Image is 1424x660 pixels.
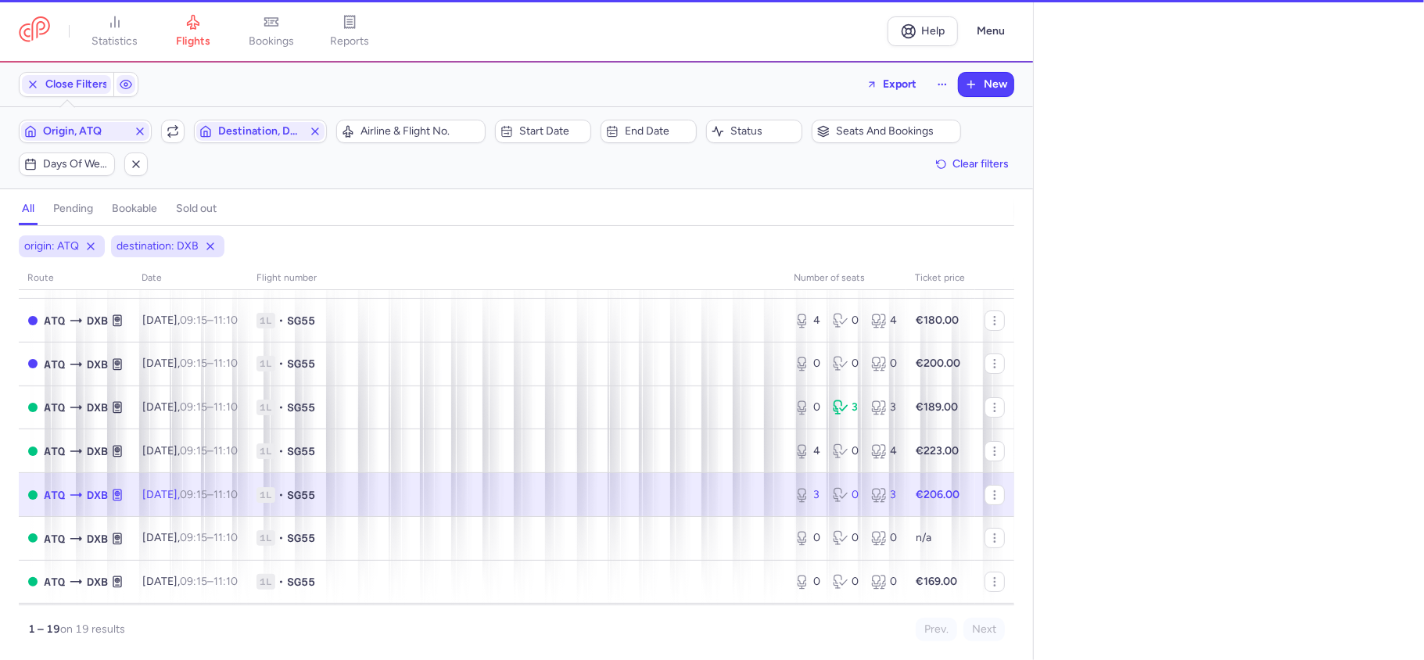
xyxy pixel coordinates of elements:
span: 1L [256,400,275,415]
span: 1L [256,443,275,459]
div: 4 [794,443,820,459]
time: 09:15 [180,357,207,370]
span: • [278,356,284,371]
button: Clear filters [931,152,1014,176]
span: – [180,488,238,501]
div: 0 [833,356,859,371]
div: 0 [794,574,820,590]
div: 3 [794,487,820,503]
time: 09:15 [180,314,207,327]
span: reports [330,34,369,48]
button: Menu [967,16,1014,46]
span: SG55 [287,487,315,503]
span: Start date [519,125,586,138]
div: 0 [871,530,897,546]
button: End date [601,120,697,143]
div: 0 [833,574,859,590]
th: route [19,267,133,290]
time: 11:10 [213,444,238,457]
span: Help [922,25,945,37]
span: SG55 [287,313,315,328]
span: • [278,400,284,415]
span: New [984,78,1007,91]
span: Dubai, Dubai, United Arab Emirates [87,312,108,329]
span: statistics [92,34,138,48]
th: Ticket price [906,267,975,290]
button: Seats and bookings [812,120,961,143]
button: Export [856,72,927,97]
span: 1L [256,574,275,590]
button: New [959,73,1013,96]
span: • [278,530,284,546]
span: Raja Sansi International Airport, Amritsar, India [44,356,65,373]
span: Days of week [43,158,109,170]
span: – [180,357,238,370]
span: 1L [256,313,275,328]
time: 09:15 [180,400,207,414]
span: – [180,531,238,544]
button: Next [963,618,1005,641]
div: 0 [833,530,859,546]
span: Raja Sansi International Airport, Amritsar, India [44,573,65,590]
span: – [180,575,238,588]
time: 09:15 [180,531,207,544]
div: 4 [871,443,897,459]
span: Origin, ATQ [43,125,127,138]
div: 3 [833,400,859,415]
span: SG55 [287,574,315,590]
button: Close Filters [20,73,113,96]
div: 0 [833,443,859,459]
span: 1L [256,356,275,371]
strong: €223.00 [916,444,959,457]
span: SG55 [287,443,315,459]
span: 1L [256,530,275,546]
span: – [180,444,238,457]
span: OPEN [28,490,38,500]
th: number of seats [785,267,906,290]
time: 11:10 [213,575,238,588]
span: • [278,487,284,503]
a: statistics [76,14,154,48]
span: SG55 [287,530,315,546]
span: destination: DXB [117,239,199,254]
button: Prev. [916,618,957,641]
span: OPEN [28,403,38,412]
span: OPEN [28,447,38,456]
time: 09:15 [180,444,207,457]
span: [DATE], [142,400,238,414]
th: date [133,267,247,290]
span: Dubai, Dubai, United Arab Emirates [87,356,108,373]
strong: €200.00 [916,357,960,370]
span: • [278,574,284,590]
span: Raja Sansi International Airport, Amritsar, India [44,530,65,547]
span: • [278,443,284,459]
div: 0 [871,356,897,371]
span: [DATE], [142,488,238,501]
span: bookings [249,34,294,48]
span: flights [176,34,210,48]
time: 11:10 [213,357,238,370]
button: Destination, DXB [194,120,327,143]
h4: pending [53,202,93,216]
a: bookings [232,14,310,48]
a: flights [154,14,232,48]
span: 1L [256,487,275,503]
span: n/a [916,531,931,544]
span: Status [730,125,797,138]
div: 0 [794,530,820,546]
span: Raja Sansi International Airport, Amritsar, India [44,399,65,416]
a: reports [310,14,389,48]
div: 4 [794,313,820,328]
h4: all [22,202,34,216]
div: 0 [871,574,897,590]
strong: €180.00 [916,314,959,327]
span: OPEN [28,533,38,543]
div: 3 [871,487,897,503]
span: OPEN [28,577,38,586]
span: Seats and bookings [836,125,956,138]
time: 11:10 [213,400,238,414]
span: on 19 results [60,622,125,636]
div: 0 [833,313,859,328]
button: Airline & Flight No. [336,120,486,143]
div: 3 [871,400,897,415]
